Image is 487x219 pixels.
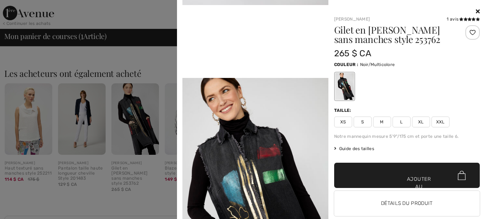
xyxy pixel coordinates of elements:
[436,119,445,124] font: XXL
[418,119,424,124] font: XL
[334,23,440,45] font: Gilet en [PERSON_NAME] sans manches style 253762
[381,200,433,206] font: Détails du produit
[339,146,374,151] font: Guide des tailles
[334,108,351,113] font: Taille:
[380,119,384,124] font: M
[407,175,431,198] font: Ajouter au panier
[334,134,459,139] font: Notre mannequin mesure 5'9"/175 cm et porte une taille 6.
[360,62,395,67] font: Noir/Multicolore
[334,191,480,216] button: Détails du produit
[340,119,346,124] font: XS
[458,171,466,180] img: Bag.svg
[400,119,403,124] font: L
[335,73,354,100] div: Noir/Multicolore
[447,17,459,22] font: 1 avis
[361,119,364,124] font: S
[334,48,371,58] font: 265 $ CA
[334,17,370,22] a: [PERSON_NAME]
[334,62,359,67] font: Couleur :
[16,5,31,12] span: Chat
